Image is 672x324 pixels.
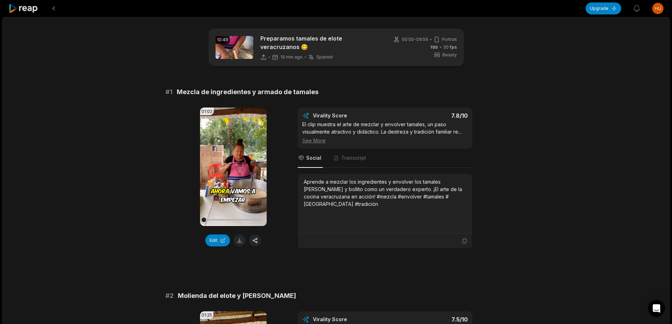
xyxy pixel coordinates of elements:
[165,87,172,97] span: # 1
[313,316,389,323] div: Virality Score
[392,112,468,119] div: 7.8 /10
[450,44,457,50] span: fps
[302,137,468,144] div: See More
[443,44,457,50] span: 30
[200,108,267,226] video: Your browser does not support mp4 format.
[402,36,428,43] span: 00:00 - 09:59
[177,87,319,97] span: Mezcla de ingredientes y armado de tamales
[306,154,321,161] span: Social
[205,234,230,246] button: Edit
[341,154,366,161] span: Transcript
[442,36,457,43] span: Portrait
[260,34,382,51] p: Preparamos tamales de elote veracruzanos 😋
[392,316,468,323] div: 7.5 /10
[302,121,468,144] div: El clip muestra el arte de mezclar y envolver tamales, un paso visualmente atractivo y didáctico....
[178,291,296,301] span: Molienda del elote y [PERSON_NAME]
[313,112,389,119] div: Virality Score
[165,291,174,301] span: # 2
[216,36,230,44] div: 10:49
[316,54,333,60] span: Spanish
[648,300,665,317] div: Open Intercom Messenger
[442,52,457,58] span: Beasty
[280,54,303,60] span: 19 min ago
[586,2,621,14] button: Upgrade
[298,149,472,168] nav: Tabs
[304,178,466,208] div: Aprende a mezclar los ingredientes y envolver los tamales [PERSON_NAME] y bollito como un verdade...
